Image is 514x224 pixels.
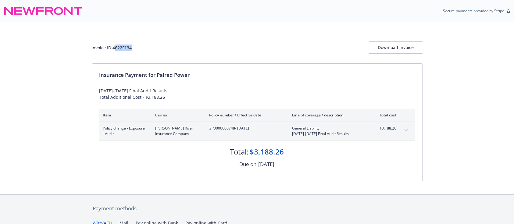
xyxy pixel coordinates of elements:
[92,44,132,51] div: Invoice ID: 4622F134
[240,160,257,168] div: Due on
[155,126,200,137] span: [PERSON_NAME] River Insurance Company
[292,126,364,137] span: General Liability[DATE]-[DATE] Final Audit Results
[369,42,423,53] div: Download Invoice
[374,126,397,131] span: $3,188.26
[230,147,249,157] div: Total:
[292,112,364,118] div: Line of coverage / description
[93,204,421,212] div: Payment methods
[259,160,275,168] div: [DATE]
[99,87,415,100] div: [DATE]-[DATE] Final Audit Results Total Additional Cost - $3,188.26
[209,126,283,131] span: #P0000000748 - [DATE]
[374,112,397,118] div: Total cost
[103,126,146,137] span: Policy change - Exposure - Audit
[443,8,504,13] p: Secure payments provided by Stripe
[99,71,415,79] div: Insurance Payment for Paired Power
[369,41,423,54] button: Download Invoice
[292,126,364,131] span: General Liability
[402,126,411,135] button: expand content
[250,147,284,157] div: $3,188.26
[292,131,364,137] span: [DATE]-[DATE] Final Audit Results
[103,112,146,118] div: Item
[155,112,200,118] div: Carrier
[99,122,415,140] div: Policy change - Exposure - Audit[PERSON_NAME] River Insurance Company#P0000000748- [DATE]General ...
[209,112,283,118] div: Policy number / Effective date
